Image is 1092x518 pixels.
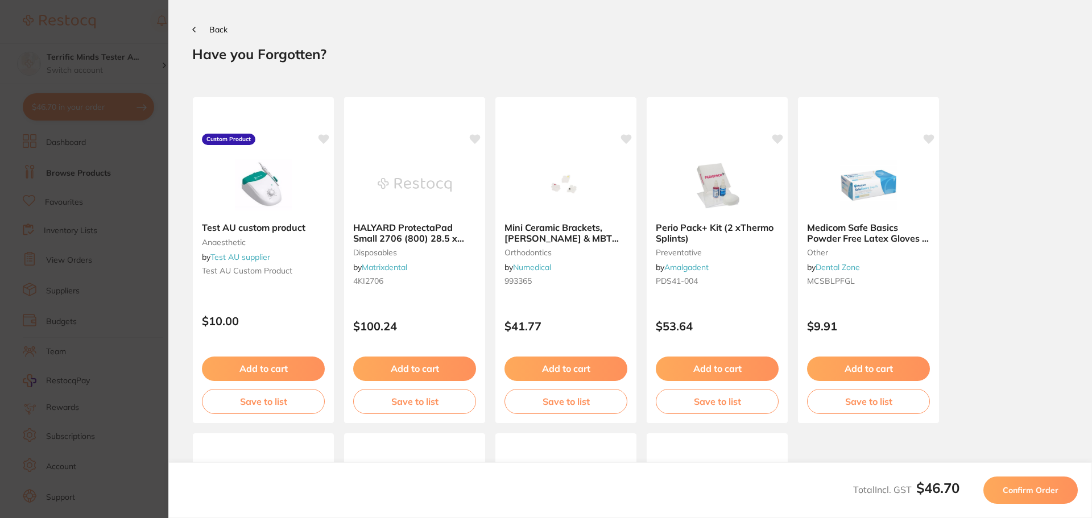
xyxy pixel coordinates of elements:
small: Test AU custom product [202,266,325,275]
small: PDS41-004 [656,276,779,285]
a: Matrixdental [362,262,407,272]
a: Dental Zone [816,262,860,272]
p: $100.24 [353,320,476,333]
button: Save to list [656,389,779,414]
b: Medicom Safe Basics Powder Free Latex Gloves - Large [807,222,930,243]
b: Perio Pack+ Kit (2 xThermo Splints) [656,222,779,243]
a: Numedical [513,262,551,272]
button: Add to cart [353,357,476,380]
img: Medicom Safe Basics Powder Free Latex Gloves - Large [832,156,905,213]
button: Back [192,25,227,34]
button: Save to list [807,389,930,414]
p: $53.64 [656,320,779,333]
small: anaesthetic [202,238,325,247]
small: 993365 [504,276,627,285]
p: $41.77 [504,320,627,333]
b: Test AU custom product [202,222,325,233]
img: HALYARD ProtectaPad Small 2706 (800) 28.5 x 21.5cm [378,156,452,213]
p: $10.00 [202,314,325,328]
img: Test AU custom product [226,156,300,213]
b: Mini Ceramic Brackets, Roth & MBT per Unit: 25 [504,222,627,243]
small: preventative [656,248,779,257]
small: 4KI2706 [353,276,476,285]
span: Total Incl. GST [853,484,959,495]
small: MCSBLPFGL [807,276,930,285]
a: Amalgadent [664,262,709,272]
button: Save to list [504,389,627,414]
span: by [807,262,860,272]
a: Test AU supplier [210,252,270,262]
button: Save to list [353,389,476,414]
small: disposables [353,248,476,257]
b: HALYARD ProtectaPad Small 2706 (800) 28.5 x 21.5cm [353,222,476,243]
button: Add to cart [202,357,325,380]
p: $9.91 [807,320,930,333]
label: Custom Product [202,134,255,145]
b: $46.70 [916,479,959,496]
img: Mini Ceramic Brackets, Roth & MBT per Unit: 25 [529,156,603,213]
button: Add to cart [504,357,627,380]
span: Back [209,24,227,35]
button: Save to list [202,389,325,414]
small: orthodontics [504,248,627,257]
span: by [656,262,709,272]
button: Add to cart [807,357,930,380]
h2: Have you Forgotten? [192,45,1068,63]
button: Add to cart [656,357,779,380]
img: Perio Pack+ Kit (2 xThermo Splints) [680,156,754,213]
span: Confirm Order [1003,485,1058,495]
span: by [504,262,551,272]
span: by [353,262,407,272]
button: Confirm Order [983,476,1078,504]
span: by [202,252,270,262]
small: other [807,248,930,257]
